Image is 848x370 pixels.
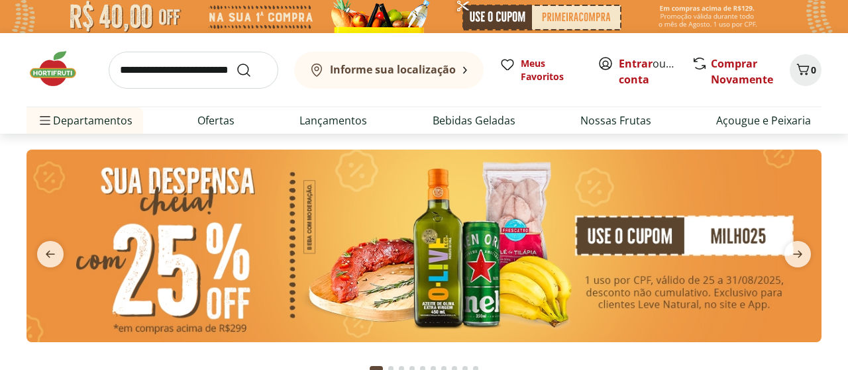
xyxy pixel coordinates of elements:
[26,49,93,89] img: Hortifruti
[197,113,235,128] a: Ofertas
[37,105,53,136] button: Menu
[711,56,773,87] a: Comprar Novamente
[299,113,367,128] a: Lançamentos
[811,64,816,76] span: 0
[236,62,268,78] button: Submit Search
[330,62,456,77] b: Informe sua localização
[716,113,811,128] a: Açougue e Peixaria
[37,105,132,136] span: Departamentos
[774,241,821,267] button: next
[26,241,74,267] button: previous
[26,150,821,342] img: cupom
[500,57,582,83] a: Meus Favoritos
[294,52,484,89] button: Informe sua localização
[109,52,278,89] input: search
[619,56,678,87] span: ou
[619,56,692,87] a: Criar conta
[521,57,582,83] span: Meus Favoritos
[619,56,653,71] a: Entrar
[433,113,515,128] a: Bebidas Geladas
[790,54,821,86] button: Carrinho
[580,113,651,128] a: Nossas Frutas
